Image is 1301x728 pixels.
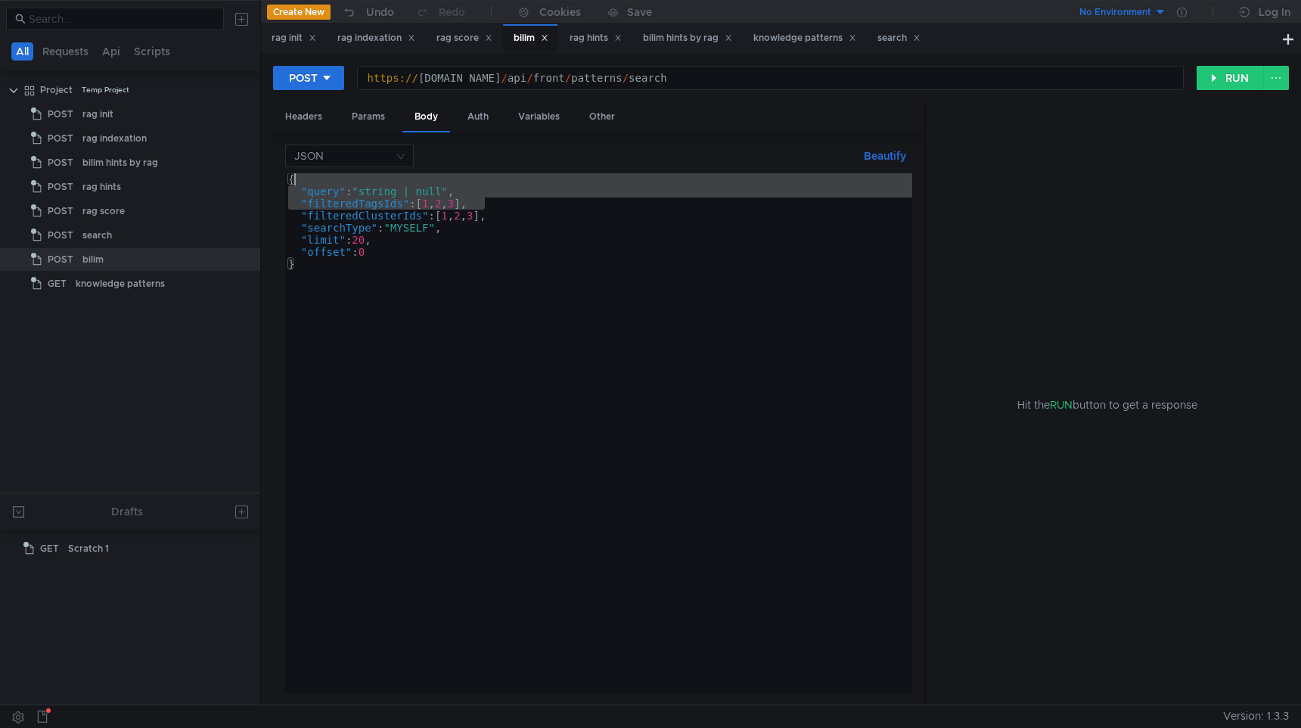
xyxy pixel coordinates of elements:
[402,103,450,132] div: Body
[1050,398,1073,412] span: RUN
[48,127,73,150] span: POST
[1079,5,1151,20] div: No Environment
[76,272,165,295] div: knowledge patterns
[48,248,73,271] span: POST
[29,11,215,27] input: Search...
[82,176,121,198] div: rag hints
[82,79,129,101] div: Temp Project
[82,103,113,126] div: rag init
[267,5,331,20] button: Create New
[877,30,921,46] div: search
[405,1,476,23] button: Redo
[570,30,622,46] div: rag hints
[82,200,125,222] div: rag score
[40,537,59,560] span: GET
[68,537,109,560] div: Scratch 1
[506,103,572,131] div: Variables
[1017,397,1197,413] span: Hit the button to get a response
[273,66,344,90] button: POST
[366,3,394,21] div: Undo
[577,103,627,131] div: Other
[272,30,316,46] div: rag init
[643,30,732,46] div: bilim hints by rag
[331,1,405,23] button: Undo
[439,3,465,21] div: Redo
[82,248,104,271] div: bilim
[48,151,73,174] span: POST
[1223,705,1289,727] span: Version: 1.3.3
[273,103,334,131] div: Headers
[48,272,67,295] span: GET
[289,70,318,86] div: POST
[129,42,175,61] button: Scripts
[858,147,912,165] button: Beautify
[82,224,112,247] div: search
[11,42,33,61] button: All
[455,103,501,131] div: Auth
[48,176,73,198] span: POST
[82,151,158,174] div: bilim hints by rag
[539,3,581,21] div: Cookies
[340,103,397,131] div: Params
[48,103,73,126] span: POST
[48,224,73,247] span: POST
[337,30,415,46] div: rag indexation
[627,7,652,17] div: Save
[40,79,73,101] div: Project
[1259,3,1290,21] div: Log In
[48,200,73,222] span: POST
[111,502,143,521] div: Drafts
[514,30,548,46] div: bilim
[38,42,93,61] button: Requests
[1197,66,1264,90] button: RUN
[436,30,492,46] div: rag score
[82,127,147,150] div: rag indexation
[98,42,125,61] button: Api
[753,30,856,46] div: knowledge patterns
